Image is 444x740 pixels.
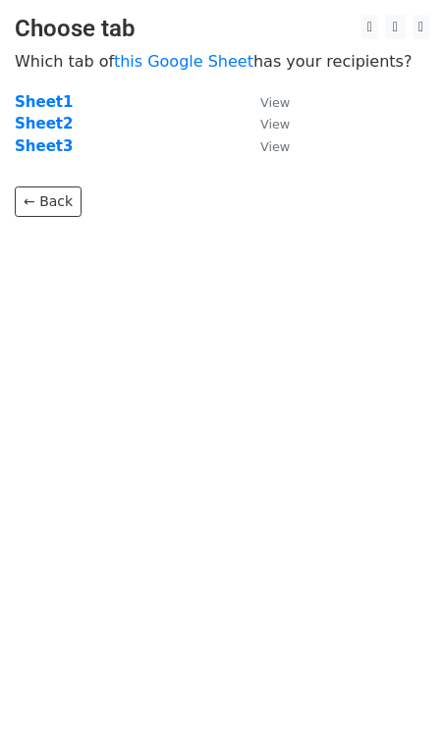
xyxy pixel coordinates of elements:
[15,93,73,111] a: Sheet1
[241,115,290,132] a: View
[114,52,253,71] a: this Google Sheet
[15,137,73,155] a: Sheet3
[260,117,290,132] small: View
[241,93,290,111] a: View
[15,51,429,72] p: Which tab of has your recipients?
[241,137,290,155] a: View
[260,139,290,154] small: View
[15,115,73,132] a: Sheet2
[15,15,429,43] h3: Choose tab
[15,186,82,217] a: ← Back
[260,95,290,110] small: View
